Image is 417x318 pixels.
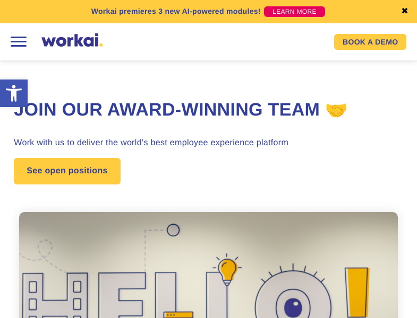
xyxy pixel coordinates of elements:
[334,34,406,50] a: BOOK A DEMO
[14,158,120,184] a: See open positions
[264,6,325,17] a: LEARN MORE
[401,7,409,16] a: ✖
[91,6,261,17] p: Workai premieres 3 new AI-powered modules!
[14,98,403,122] h1: Join our award-winning team 🤝
[14,137,403,149] h3: Work with us to deliver the world’s best employee experience platform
